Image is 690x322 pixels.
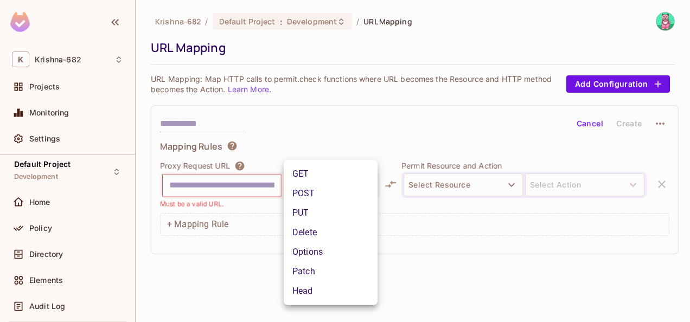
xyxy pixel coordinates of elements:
[284,164,378,184] li: GET
[284,262,378,281] li: Patch
[284,223,378,242] li: Delete
[284,184,378,203] li: POST
[284,242,378,262] li: Options
[284,281,378,301] li: Head
[284,203,378,223] li: PUT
